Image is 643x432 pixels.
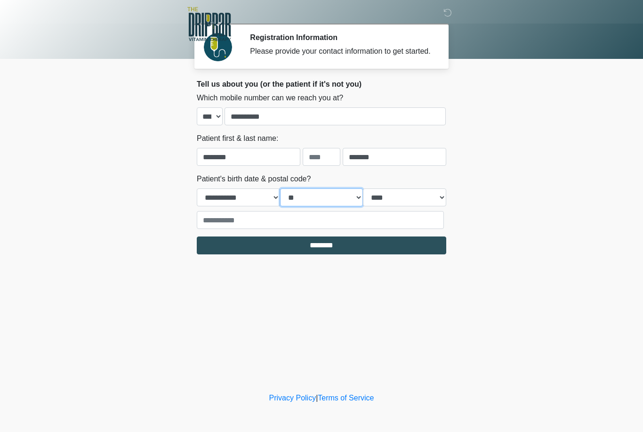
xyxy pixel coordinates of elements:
label: Patient first & last name: [197,133,278,144]
label: Which mobile number can we reach you at? [197,92,343,104]
a: | [316,394,318,402]
div: Please provide your contact information to get started. [250,46,432,57]
img: The DRIPBaR - Lubbock Logo [187,7,231,41]
a: Privacy Policy [269,394,316,402]
a: Terms of Service [318,394,374,402]
label: Patient's birth date & postal code? [197,173,311,185]
h2: Tell us about you (or the patient if it's not you) [197,80,446,89]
